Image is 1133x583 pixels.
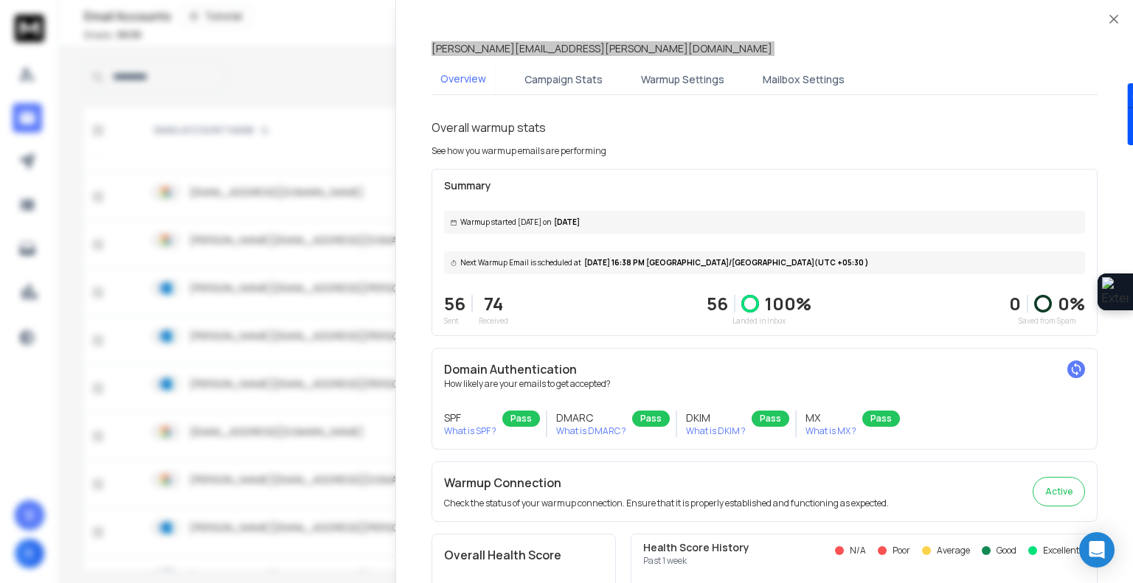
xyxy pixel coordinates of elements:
[502,411,540,427] div: Pass
[862,411,900,427] div: Pass
[444,251,1085,274] div: [DATE] 16:38 PM [GEOGRAPHIC_DATA]/[GEOGRAPHIC_DATA] (UTC +05:30 )
[444,546,603,564] h2: Overall Health Score
[479,292,508,315] p: 74
[754,63,853,96] button: Mailbox Settings
[1009,291,1021,315] strong: 0
[556,411,626,425] h3: DMARC
[643,540,749,555] p: Health Score History
[686,411,746,425] h3: DKIM
[1033,477,1085,506] button: Active
[1058,292,1085,315] p: 0 %
[444,411,496,425] h3: SPF
[1079,532,1115,568] div: Open Intercom Messenger
[444,498,889,509] p: Check the status of your warmup connection. Ensure that it is properly established and functionin...
[850,545,866,556] p: N/A
[707,292,728,315] p: 56
[643,555,749,567] p: Past 1 week
[432,63,495,97] button: Overview
[444,474,889,492] h2: Warmup Connection
[432,119,546,136] h1: Overall warmup stats
[432,41,772,56] p: [PERSON_NAME][EMAIL_ADDRESS][PERSON_NAME][DOMAIN_NAME]
[556,425,626,437] p: What is DMARC ?
[707,315,811,327] p: Landed in Inbox
[765,292,811,315] p: 100 %
[479,315,508,327] p: Received
[444,360,1085,378] h2: Domain Authentication
[444,425,496,437] p: What is SPF ?
[444,315,465,327] p: Sent
[937,545,970,556] p: Average
[1009,315,1085,327] p: Saved from Spam
[893,545,910,556] p: Poor
[444,178,1085,193] p: Summary
[460,257,581,268] span: Next Warmup Email is scheduled at
[805,411,856,425] h3: MX
[444,292,465,315] p: 56
[444,378,1085,390] p: How likely are your emails to get accepted?
[432,145,606,157] p: See how you warmup emails are performing
[460,217,551,228] span: Warmup started [DATE] on
[632,411,670,427] div: Pass
[444,211,1085,234] div: [DATE]
[632,63,733,96] button: Warmup Settings
[752,411,789,427] div: Pass
[997,545,1016,556] p: Good
[516,63,611,96] button: Campaign Stats
[1102,277,1129,307] img: Extension Icon
[1043,545,1079,556] p: Excellent
[805,425,856,437] p: What is MX ?
[686,425,746,437] p: What is DKIM ?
